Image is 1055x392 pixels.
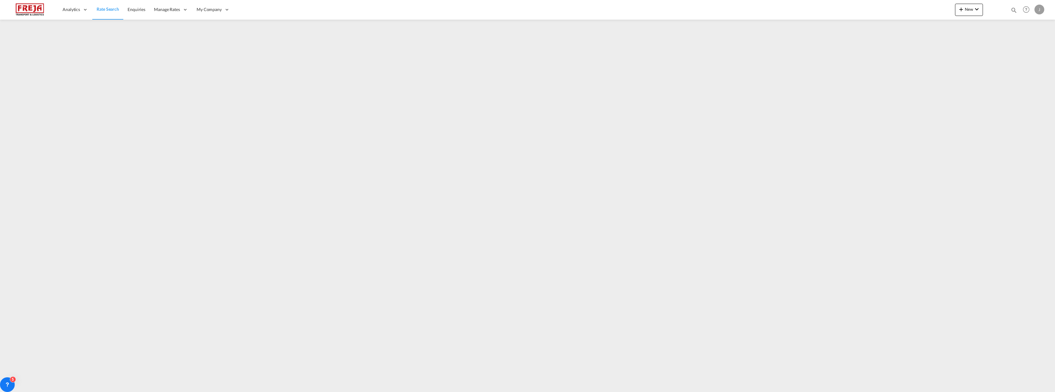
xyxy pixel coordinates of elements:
[63,6,80,13] span: Analytics
[1011,7,1017,13] md-icon: icon-magnify
[9,3,51,17] img: 586607c025bf11f083711d99603023e7.png
[955,4,983,16] button: icon-plus 400-fgNewicon-chevron-down
[957,7,980,12] span: New
[1011,7,1017,16] div: icon-magnify
[1021,4,1031,15] span: Help
[97,6,119,12] span: Rate Search
[973,6,980,13] md-icon: icon-chevron-down
[1034,5,1044,14] div: J
[1021,4,1034,15] div: Help
[197,6,222,13] span: My Company
[957,6,965,13] md-icon: icon-plus 400-fg
[154,6,180,13] span: Manage Rates
[128,7,145,12] span: Enquiries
